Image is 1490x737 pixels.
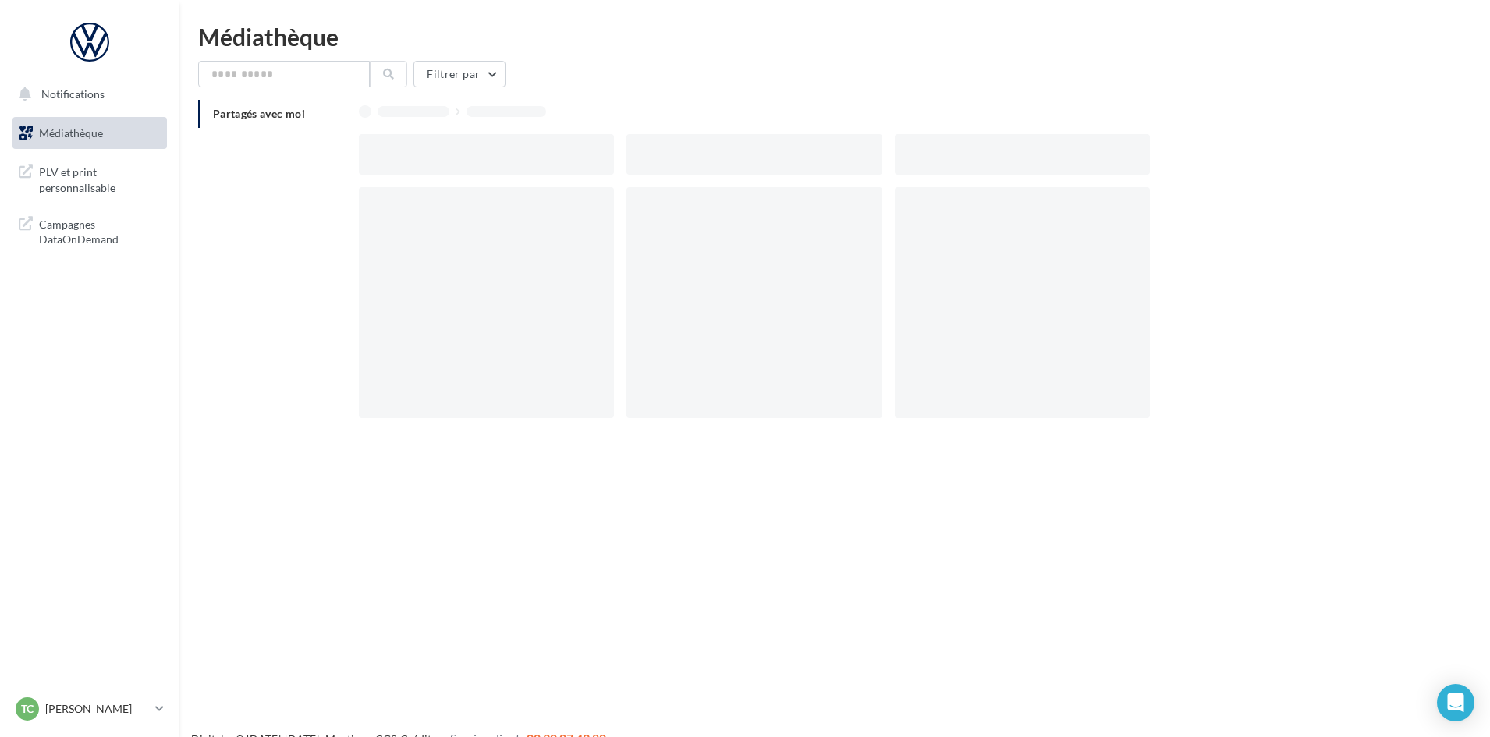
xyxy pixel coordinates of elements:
[41,87,105,101] span: Notifications
[9,117,170,150] a: Médiathèque
[213,107,305,120] span: Partagés avec moi
[39,126,103,140] span: Médiathèque
[413,61,506,87] button: Filtrer par
[9,207,170,253] a: Campagnes DataOnDemand
[9,155,170,201] a: PLV et print personnalisable
[9,78,164,111] button: Notifications
[198,25,1471,48] div: Médiathèque
[12,694,167,724] a: TC [PERSON_NAME]
[39,161,161,195] span: PLV et print personnalisable
[39,214,161,247] span: Campagnes DataOnDemand
[21,701,34,717] span: TC
[45,701,149,717] p: [PERSON_NAME]
[1437,684,1474,721] div: Open Intercom Messenger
